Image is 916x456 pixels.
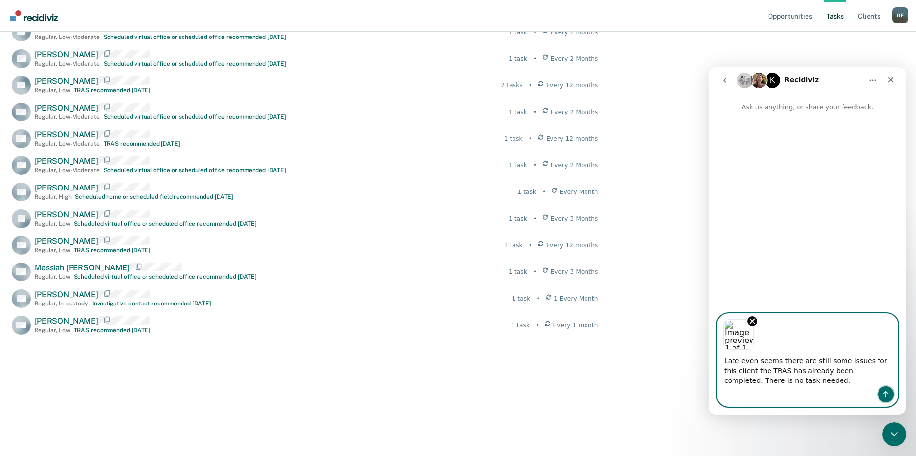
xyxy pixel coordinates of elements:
span: [PERSON_NAME] [35,316,98,326]
div: 1 task [512,294,530,303]
span: Messiah [PERSON_NAME] [35,263,130,272]
div: 1 task [511,321,530,330]
span: [PERSON_NAME] [35,156,98,166]
iframe: Intercom live chat [709,67,906,415]
iframe: Intercom live chat [882,422,906,446]
div: Scheduled virtual office or scheduled office recommended [DATE] [104,114,286,120]
span: [PERSON_NAME] [35,103,98,113]
div: TRAS recommended [DATE] [104,140,180,147]
span: [PERSON_NAME] [35,183,98,192]
div: • [533,161,537,170]
span: [PERSON_NAME] [35,76,98,86]
div: 2 tasks [501,81,522,90]
span: Every 12 months [546,81,598,90]
span: [PERSON_NAME] [35,130,98,139]
div: • [536,294,540,303]
div: 1 task [509,214,527,223]
div: 1 task [509,54,527,63]
span: 1 Every Month [554,294,598,303]
span: [PERSON_NAME] [35,290,98,299]
span: Every Month [560,188,598,196]
div: Scheduled virtual office or scheduled office recommended [DATE] [104,60,286,67]
div: • [533,214,537,223]
div: Regular , In-custody [35,300,88,307]
div: Regular , Low-Moderate [35,34,100,40]
div: Regular , Low-Moderate [35,167,100,174]
div: 1 task [509,28,527,37]
span: Every 2 Months [550,108,598,116]
span: Every 12 months [546,241,598,250]
div: • [533,54,537,63]
div: Regular , Low [35,87,70,94]
div: Scheduled home or scheduled field recommended [DATE] [75,193,233,200]
div: TRAS recommended [DATE] [74,247,150,254]
span: Every 12 months [546,134,598,143]
div: Regular , Low-Moderate [35,114,100,120]
div: Regular , Low [35,247,70,254]
div: • [533,267,537,276]
span: Every 2 Months [550,54,598,63]
div: • [529,134,532,143]
div: TRAS recommended [DATE] [74,327,150,334]
div: TRAS recommended [DATE] [74,87,150,94]
div: Regular , High [35,193,71,200]
div: • [536,321,539,330]
div: • [529,81,532,90]
span: Every 3 Months [550,267,598,276]
div: Regular , Low [35,273,70,280]
div: 1 task [517,188,536,196]
button: Profile dropdown button [892,7,908,23]
div: Regular , Low-Moderate [35,140,100,147]
img: Recidiviz [10,10,58,21]
div: Scheduled virtual office or scheduled office recommended [DATE] [74,273,256,280]
span: Every 3 Months [550,214,598,223]
span: Every 2 Months [550,28,598,37]
div: • [533,28,537,37]
div: 1 task [504,134,523,143]
div: • [533,108,537,116]
div: • [542,188,546,196]
div: • [529,241,532,250]
div: 1 task [504,241,523,250]
div: Investigative contact recommended [DATE] [92,300,211,307]
span: Every 1 month [553,321,598,330]
div: Scheduled virtual office or scheduled office recommended [DATE] [104,167,286,174]
span: [PERSON_NAME] [35,50,98,59]
span: [PERSON_NAME] [35,23,98,33]
div: Regular , Low [35,220,70,227]
div: 1 task [509,108,527,116]
div: 1 task [509,161,527,170]
div: Scheduled virtual office or scheduled office recommended [DATE] [104,34,286,40]
span: [PERSON_NAME] [35,210,98,219]
div: Regular , Low-Moderate [35,60,100,67]
div: 1 task [509,267,527,276]
div: Regular , Low [35,327,70,334]
div: Scheduled virtual office or scheduled office recommended [DATE] [74,220,256,227]
span: [PERSON_NAME] [35,236,98,246]
span: Every 2 Months [550,161,598,170]
div: G E [892,7,908,23]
